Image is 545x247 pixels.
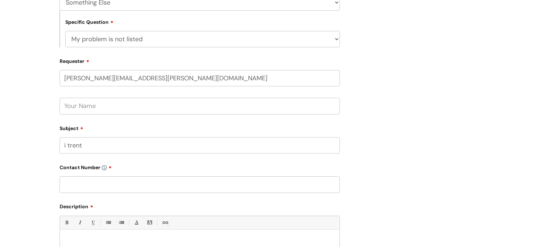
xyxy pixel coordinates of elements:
a: Italic (Ctrl-I) [75,218,84,227]
a: Link [160,218,169,227]
a: • Unordered List (Ctrl-Shift-7) [104,218,112,227]
a: 1. Ordered List (Ctrl-Shift-8) [117,218,126,227]
input: Email [60,70,340,86]
img: info-icon.svg [102,165,107,170]
label: Description [60,201,340,210]
a: Font Color [132,218,141,227]
a: Underline(Ctrl-U) [88,218,97,227]
label: Requester [60,56,340,64]
label: Specific Question [65,18,114,25]
input: Your Name [60,98,340,114]
label: Contact Number [60,162,340,171]
a: Back Color [145,218,154,227]
label: Subject [60,123,340,131]
a: Bold (Ctrl-B) [62,218,71,227]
